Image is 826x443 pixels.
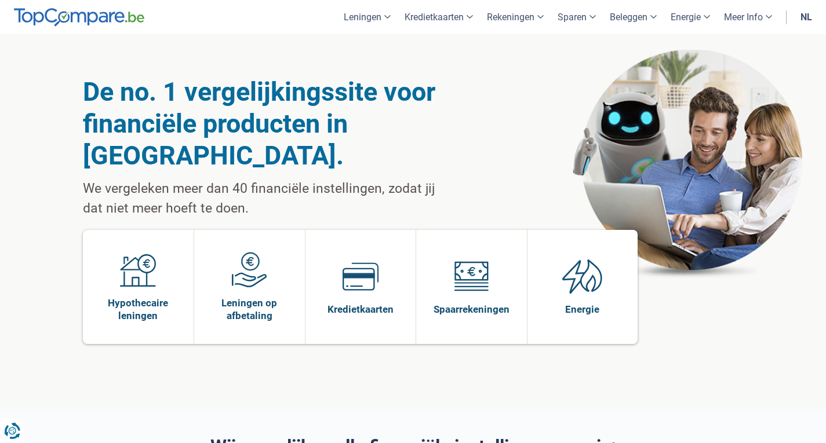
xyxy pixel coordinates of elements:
[527,230,638,344] a: Energie Energie
[416,230,527,344] a: Spaarrekeningen Spaarrekeningen
[343,258,379,294] img: Kredietkaarten
[120,252,156,288] img: Hypothecaire leningen
[434,303,510,316] span: Spaarrekeningen
[565,303,599,316] span: Energie
[14,8,144,27] img: TopCompare
[328,303,394,316] span: Kredietkaarten
[83,179,446,218] p: We vergeleken meer dan 40 financiële instellingen, zodat jij dat niet meer hoeft te doen.
[453,258,489,294] img: Spaarrekeningen
[200,296,299,322] span: Leningen op afbetaling
[562,258,603,294] img: Energie
[89,296,188,322] span: Hypothecaire leningen
[83,76,446,171] h1: De no. 1 vergelijkingssite voor financiële producten in [GEOGRAPHIC_DATA].
[305,230,416,344] a: Kredietkaarten Kredietkaarten
[194,230,305,344] a: Leningen op afbetaling Leningen op afbetaling
[83,230,194,344] a: Hypothecaire leningen Hypothecaire leningen
[231,252,267,288] img: Leningen op afbetaling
